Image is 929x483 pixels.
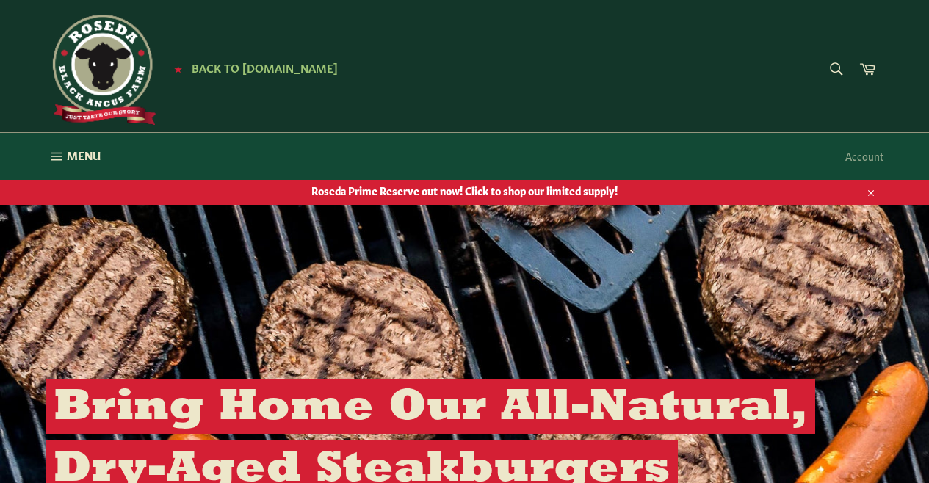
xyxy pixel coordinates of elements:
a: Account [838,134,891,178]
span: Roseda Prime Reserve out now! Click to shop our limited supply! [32,184,898,197]
span: Menu [67,148,101,163]
span: ★ [174,62,182,74]
a: Roseda Prime Reserve out now! Click to shop our limited supply! [32,176,898,205]
img: Roseda Beef [46,15,156,125]
a: ★ Back to [DOMAIN_NAME] [167,62,338,74]
span: Back to [DOMAIN_NAME] [192,59,338,75]
button: Menu [32,133,115,180]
